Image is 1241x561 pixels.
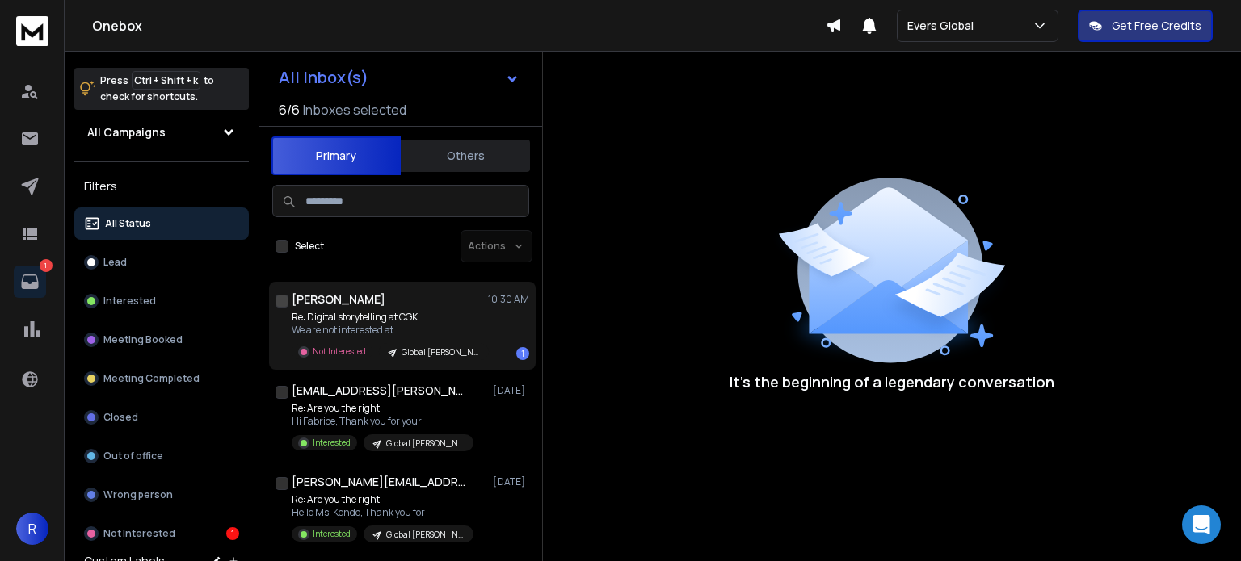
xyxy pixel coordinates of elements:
[103,527,175,540] p: Not Interested
[1112,18,1201,34] p: Get Free Credits
[92,16,826,36] h1: Onebox
[74,440,249,472] button: Out of office
[279,100,300,119] span: 6 / 6
[488,293,529,306] p: 10:30 AM
[103,450,163,463] p: Out of office
[292,383,469,399] h1: [EMAIL_ADDRESS][PERSON_NAME][DOMAIN_NAME]
[103,295,156,308] p: Interested
[295,240,324,253] label: Select
[292,506,473,519] p: Hello Ms. Kondo, Thank you for
[493,475,529,488] p: [DATE]
[74,324,249,356] button: Meeting Booked
[14,266,46,298] a: 1
[132,71,200,90] span: Ctrl + Shift + k
[402,346,479,358] p: Global [PERSON_NAME]-[GEOGRAPHIC_DATA]-Safe
[74,116,249,149] button: All Campaigns
[16,513,48,545] button: R
[730,371,1054,393] p: It’s the beginning of a legendary conversation
[103,372,200,385] p: Meeting Completed
[74,362,249,395] button: Meeting Completed
[103,488,173,501] p: Wrong person
[266,61,532,94] button: All Inbox(s)
[74,517,249,550] button: Not Interested1
[303,100,406,119] h3: Inboxes selected
[74,175,249,198] h3: Filters
[292,493,473,506] p: Re: Are you the right
[292,291,385,308] h1: [PERSON_NAME]
[313,528,351,540] p: Interested
[105,217,151,230] p: All Status
[74,246,249,278] button: Lead
[493,384,529,397] p: [DATE]
[292,311,486,324] p: Re: Digital storytelling at CGK
[313,437,351,449] p: Interested
[16,16,48,46] img: logo
[1078,10,1213,42] button: Get Free Credits
[74,207,249,240] button: All Status
[74,479,249,511] button: Wrong person
[226,527,239,540] div: 1
[279,69,368,86] h1: All Inbox(s)
[87,124,166,140] h1: All Campaigns
[292,402,473,415] p: Re: Are you the right
[74,401,249,433] button: Closed
[292,474,469,490] h1: [PERSON_NAME][EMAIL_ADDRESS][DOMAIN_NAME]
[386,437,464,450] p: Global [PERSON_NAME]-[GEOGRAPHIC_DATA]-Safe
[103,411,138,424] p: Closed
[103,333,183,346] p: Meeting Booked
[40,259,53,272] p: 1
[103,256,127,269] p: Lead
[292,324,486,337] p: We are not interested at
[1182,505,1221,544] div: Open Intercom Messenger
[292,415,473,428] p: Hi Fabrice, Thank you for your
[100,73,214,105] p: Press to check for shortcuts.
[74,285,249,317] button: Interested
[386,529,464,541] p: Global [PERSON_NAME]-[GEOGRAPHIC_DATA]-Safe
[271,136,401,175] button: Primary
[907,18,980,34] p: Evers Global
[401,138,530,174] button: Others
[516,347,529,360] div: 1
[313,345,366,358] p: Not Interested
